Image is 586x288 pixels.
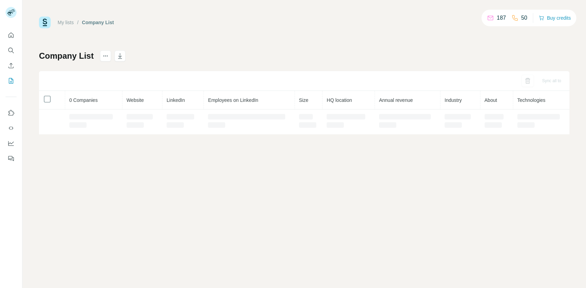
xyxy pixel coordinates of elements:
li: / [77,19,79,26]
span: Annual revenue [379,97,413,103]
button: Quick start [6,29,17,41]
button: actions [100,50,111,61]
p: 50 [521,14,527,22]
span: Technologies [517,97,546,103]
button: Use Surfe on LinkedIn [6,107,17,119]
button: Search [6,44,17,57]
span: Employees on LinkedIn [208,97,258,103]
span: 0 Companies [69,97,98,103]
a: My lists [58,20,74,25]
button: My lists [6,75,17,87]
span: HQ location [327,97,352,103]
span: LinkedIn [167,97,185,103]
img: Surfe Logo [39,17,51,28]
span: About [485,97,497,103]
button: Buy credits [539,13,571,23]
button: Enrich CSV [6,59,17,72]
span: Industry [445,97,462,103]
button: Use Surfe API [6,122,17,134]
span: Size [299,97,308,103]
h1: Company List [39,50,94,61]
button: Feedback [6,152,17,165]
span: Website [127,97,144,103]
div: Company List [82,19,114,26]
button: Dashboard [6,137,17,150]
p: 187 [497,14,506,22]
